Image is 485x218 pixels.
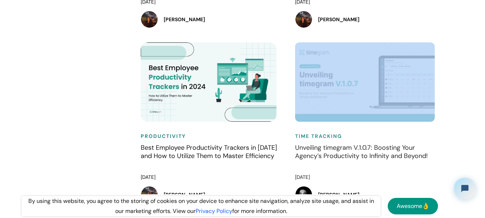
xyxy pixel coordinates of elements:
a: Time TrackingUnveiling timegram V.1.0.7: Boosting Your Agency’s Productivity to Infinity and Beyo... [295,42,435,182]
h5: [PERSON_NAME] [318,16,359,23]
a: [PERSON_NAME] [295,186,435,203]
a: [PERSON_NAME] [295,11,435,28]
div: [DATE] [141,172,281,182]
a: ProductivityBest Employee Productivity Trackers in [DATE] and How to Utilize Them to Master Effic... [141,42,281,182]
div: [DATE] [295,172,435,182]
h6: Productivity [141,133,281,140]
iframe: Tidio Chat [448,172,482,205]
a: [PERSON_NAME] [141,11,281,28]
h5: [PERSON_NAME] [164,191,205,198]
h5: [PERSON_NAME] [318,191,359,198]
a: Privacy Policy [196,207,232,215]
h5: [PERSON_NAME] [164,16,205,23]
h4: Unveiling timegram V.1.0.7: Boosting Your Agency’s Productivity to Infinity and Beyond! [295,144,435,169]
div: By using this website, you agree to the storing of cookies on your device to enhance site navigat... [22,196,381,216]
a: Awesome👌 [388,198,438,214]
h6: Time Tracking [295,133,435,140]
h4: Best Employee Productivity Trackers in [DATE] and How to Utilize Them to Master Efficiency [141,144,281,169]
a: [PERSON_NAME] [141,186,281,203]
